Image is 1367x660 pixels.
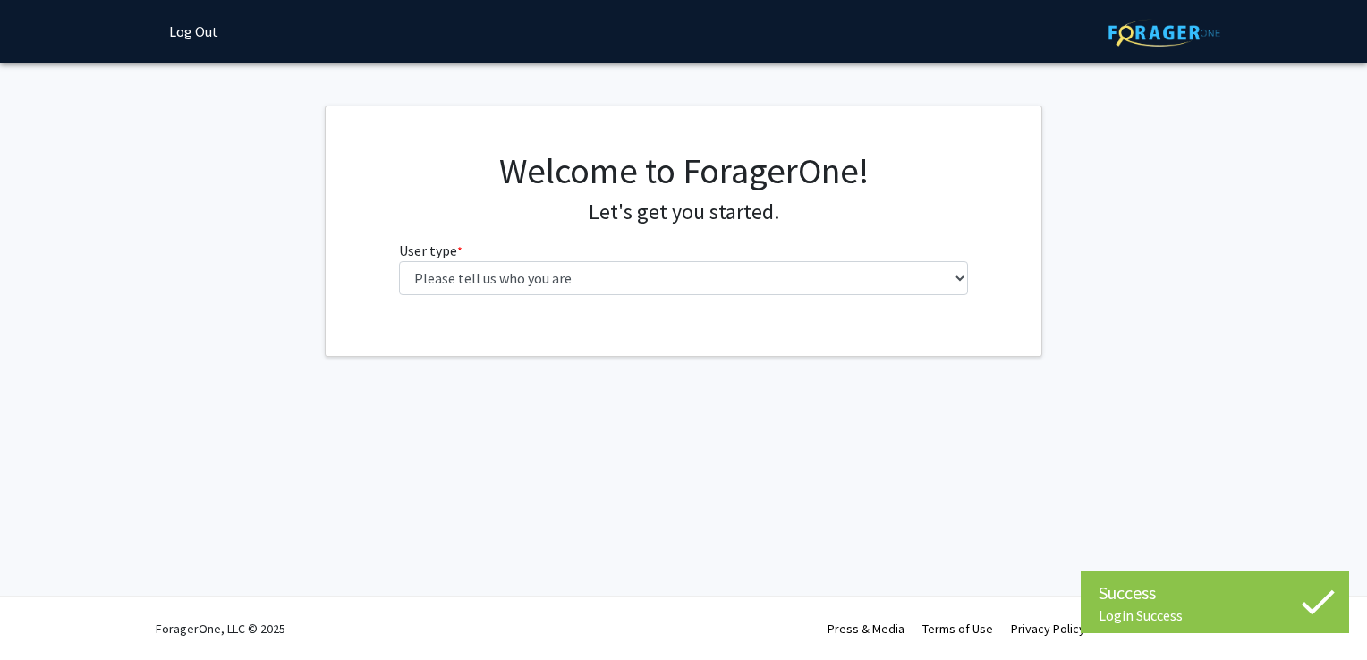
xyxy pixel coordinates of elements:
img: ForagerOne Logo [1108,19,1220,47]
div: Login Success [1099,606,1331,624]
a: Privacy Policy [1011,621,1085,637]
div: ForagerOne, LLC © 2025 [156,597,285,660]
div: Success [1099,580,1331,606]
a: Terms of Use [922,621,993,637]
h4: Let's get you started. [399,199,969,225]
a: Press & Media [828,621,904,637]
h1: Welcome to ForagerOne! [399,149,969,192]
label: User type [399,240,463,261]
